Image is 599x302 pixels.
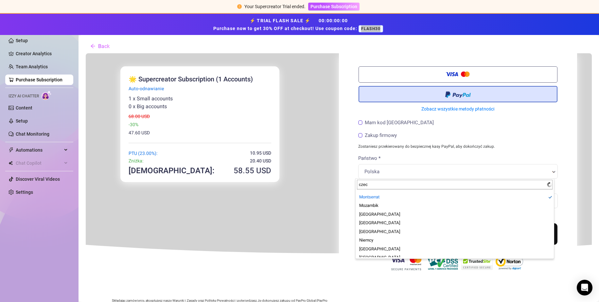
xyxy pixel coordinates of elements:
[271,140,467,148] div: Montserrat
[98,43,110,49] span: Back
[271,148,467,157] div: Mozambik
[310,4,357,9] span: Purchase Subscription
[9,93,39,99] span: Izzy AI Chatter
[308,3,360,10] button: Purchase Subscription
[16,131,49,137] a: Chat Monitoring
[16,64,48,69] a: Team Analytics
[271,165,467,174] div: [GEOGRAPHIC_DATA]
[90,43,96,49] span: arrow-left
[271,157,467,166] div: [GEOGRAPHIC_DATA]
[244,4,306,9] span: Your Supercreator Trial ended.
[577,280,592,295] div: Open Intercom Messenger
[9,147,14,153] span: thunderbolt
[237,4,242,9] span: exclamation-circle
[271,192,467,200] div: [GEOGRAPHIC_DATA]
[16,38,28,43] a: Setup
[42,91,52,100] img: AI Chatter
[16,48,68,59] a: Creator Analytics
[271,183,467,192] div: Niemcy
[16,158,62,168] span: Chat Copilot
[16,176,60,182] a: Discover Viral Videos
[16,145,62,155] span: Automations
[16,118,28,124] a: Setup
[16,77,62,82] a: Purchase Subscription
[319,18,348,23] span: 00 : 00 : 00 : 00
[271,200,467,209] div: [GEOGRAPHIC_DATA]
[359,25,383,32] span: FLASH30
[308,4,360,9] a: Purchase Subscription
[271,174,467,183] div: [GEOGRAPHIC_DATA]
[16,105,32,110] a: Content
[213,18,386,31] strong: ⚡ TRIAL FLASH SALE ⚡
[85,40,115,53] button: Back
[213,26,359,31] strong: Purchase now to get 30% OFF at checkout! Use coupon code:
[16,190,33,195] a: Settings
[9,161,13,165] img: Chat Copilot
